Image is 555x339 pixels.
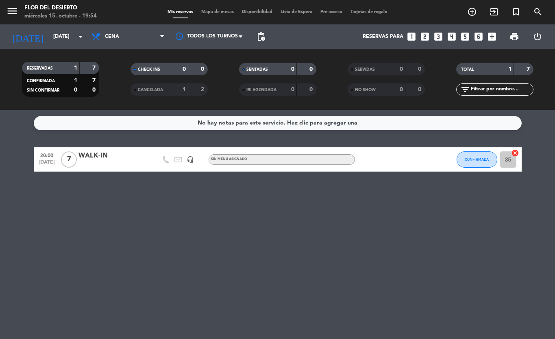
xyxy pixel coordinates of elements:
[400,66,403,72] strong: 0
[533,32,542,42] i: power_settings_new
[198,118,357,128] div: No hay notas para este servicio. Haz clic para agregar una
[24,4,97,12] div: FLOR DEL DESIERTO
[446,31,457,42] i: looks_4
[105,34,119,39] span: Cena
[291,66,294,72] strong: 0
[138,88,163,92] span: CANCELADA
[309,87,314,92] strong: 0
[511,7,521,17] i: turned_in_not
[511,149,519,157] i: cancel
[197,10,238,14] span: Mapa de mesas
[509,32,519,42] span: print
[37,160,57,169] span: [DATE]
[183,66,186,72] strong: 0
[291,87,294,92] strong: 0
[27,88,59,92] span: SIN CONFIRMAR
[78,151,148,161] div: WALK-IN
[346,10,392,14] span: Tarjetas de regalo
[457,151,497,168] button: CONFIRMADA
[508,66,511,72] strong: 1
[183,87,186,92] strong: 1
[187,156,194,163] i: headset_mic
[467,7,477,17] i: add_circle_outline
[201,87,206,92] strong: 2
[276,10,316,14] span: Lista de Espera
[406,31,417,42] i: looks_one
[355,68,375,72] span: SERVIDAS
[246,68,268,72] span: SENTADAS
[363,34,403,39] span: Reservas para
[37,150,57,160] span: 20:00
[238,10,276,14] span: Disponibilidad
[163,10,197,14] span: Mis reservas
[418,87,423,92] strong: 0
[461,68,474,72] span: TOTAL
[460,31,470,42] i: looks_5
[6,28,49,46] i: [DATE]
[527,66,531,72] strong: 7
[465,157,489,162] span: CONFIRMADA
[316,10,346,14] span: Pre-acceso
[246,88,276,92] span: RE AGENDADA
[400,87,403,92] strong: 0
[6,5,18,17] i: menu
[24,12,97,20] div: miércoles 15. octubre - 19:54
[460,85,470,94] i: filter_list
[211,157,247,161] span: Sin menú asignado
[76,32,85,42] i: arrow_drop_down
[470,85,533,94] input: Filtrar por nombre...
[74,65,77,71] strong: 1
[487,31,497,42] i: add_box
[92,87,97,93] strong: 0
[420,31,430,42] i: looks_two
[526,24,549,49] div: LOG OUT
[355,88,376,92] span: NO SHOW
[74,78,77,83] strong: 1
[418,66,423,72] strong: 0
[533,7,543,17] i: search
[489,7,499,17] i: exit_to_app
[201,66,206,72] strong: 0
[92,65,97,71] strong: 7
[27,66,53,70] span: RESERVADAS
[74,87,77,93] strong: 0
[27,79,55,83] span: CONFIRMADA
[6,5,18,20] button: menu
[61,151,77,168] span: 7
[138,68,160,72] span: CHECK INS
[92,78,97,83] strong: 7
[433,31,444,42] i: looks_3
[256,32,266,42] span: pending_actions
[473,31,484,42] i: looks_6
[309,66,314,72] strong: 0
